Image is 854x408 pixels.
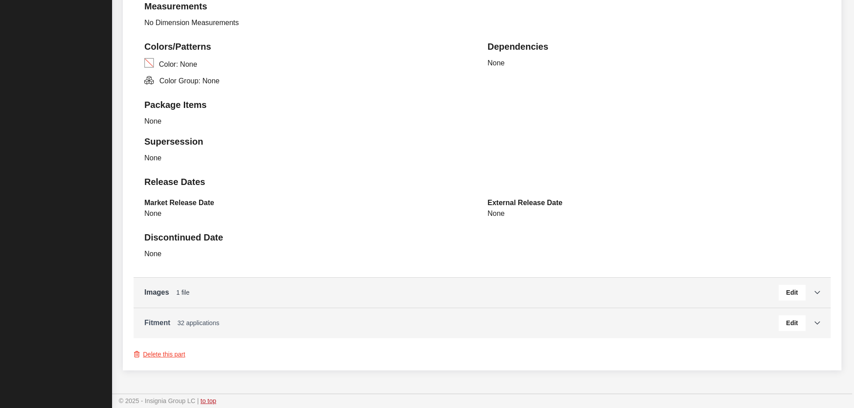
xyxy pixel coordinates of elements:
[786,319,798,326] span: Edit
[144,116,820,127] div: None
[119,397,195,404] span: © 2025 - Insignia Group LC
[144,135,477,148] h2: Supersession
[134,349,186,360] button: Delete this part
[144,318,779,328] a: Fitment32 applications
[144,250,161,258] span: None
[176,289,190,296] span: 1 file
[488,198,820,208] h3: External Release Date
[488,59,505,67] span: None
[779,285,806,301] button: Edit Images
[144,98,820,112] h2: Package Items
[200,397,216,404] a: to top
[488,40,820,53] h2: Dependencies
[144,210,161,217] span: None
[144,198,477,208] h3: Market Release Date
[197,397,199,404] span: |
[806,287,820,298] a: Toggle Accordion
[144,287,779,298] a: Images1 file
[144,19,239,26] span: No Dimension Measurements
[159,77,219,85] span: Color Group: None
[144,154,161,162] span: None
[488,210,505,217] span: None
[178,319,219,326] span: 32 applications
[144,40,477,53] h2: Colors/Patterns
[779,315,806,331] button: Edit Fitment
[159,60,197,68] span: Color: None
[806,318,820,328] a: Toggle Accordion
[786,289,798,296] span: Edit
[144,231,477,244] h2: Discontinued Date
[144,175,820,189] h2: Release Dates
